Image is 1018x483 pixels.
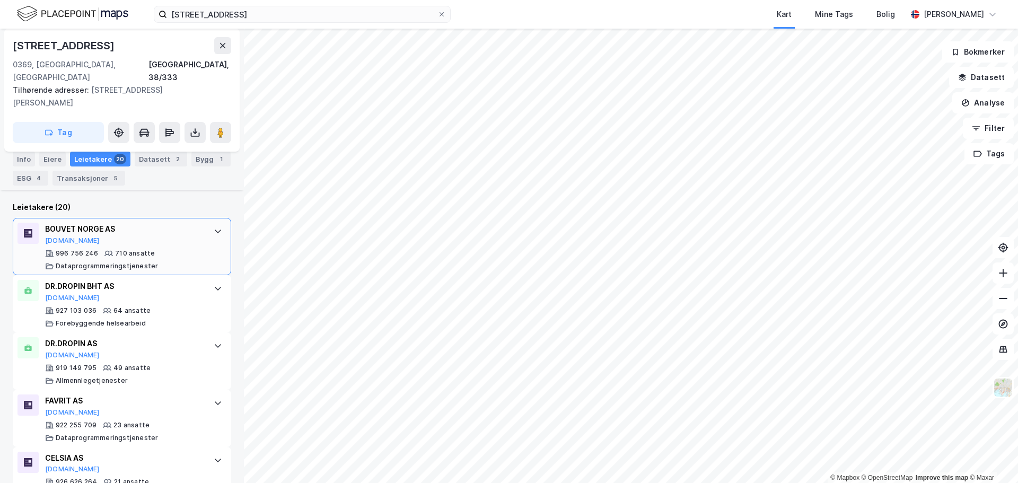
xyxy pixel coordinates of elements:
div: FAVRIT AS [45,394,203,407]
div: Allmennlegetjenester [56,376,128,385]
div: Bolig [876,8,895,21]
img: logo.f888ab2527a4732fd821a326f86c7f29.svg [17,5,128,23]
div: Leietakere (20) [13,201,231,214]
div: 996 756 246 [56,249,98,258]
div: Transaksjoner [52,171,125,186]
div: [PERSON_NAME] [924,8,984,21]
div: Eiere [39,152,66,166]
div: [GEOGRAPHIC_DATA], 38/333 [148,58,231,84]
div: Bygg [191,152,231,166]
button: [DOMAIN_NAME] [45,465,100,473]
div: 927 103 036 [56,306,96,315]
div: Forebyggende helsearbeid [56,319,146,328]
div: [STREET_ADDRESS][PERSON_NAME] [13,84,223,109]
div: ESG [13,171,48,186]
button: Tag [13,122,104,143]
img: Z [993,377,1013,398]
div: Datasett [135,152,187,166]
div: 1 [216,154,226,164]
div: 919 149 795 [56,364,96,372]
div: 49 ansatte [113,364,151,372]
div: 5 [110,173,121,183]
div: Dataprogrammeringstjenester [56,262,158,270]
span: Tilhørende adresser: [13,85,91,94]
div: 64 ansatte [113,306,151,315]
div: BOUVET NORGE AS [45,223,203,235]
div: [STREET_ADDRESS] [13,37,117,54]
div: 0369, [GEOGRAPHIC_DATA], [GEOGRAPHIC_DATA] [13,58,148,84]
div: 922 255 709 [56,421,96,429]
button: Analyse [952,92,1014,113]
button: Datasett [949,67,1014,88]
a: Improve this map [916,474,968,481]
div: DR.DROPIN BHT AS [45,280,203,293]
button: [DOMAIN_NAME] [45,351,100,359]
iframe: Chat Widget [965,432,1018,483]
div: Info [13,152,35,166]
input: Søk på adresse, matrikkel, gårdeiere, leietakere eller personer [167,6,437,22]
div: 2 [172,154,183,164]
div: Mine Tags [815,8,853,21]
div: DR.DROPIN AS [45,337,203,350]
button: Filter [963,118,1014,139]
div: 20 [114,154,126,164]
button: Bokmerker [942,41,1014,63]
a: OpenStreetMap [862,474,913,481]
button: [DOMAIN_NAME] [45,294,100,302]
div: CELSIA AS [45,452,203,464]
button: [DOMAIN_NAME] [45,236,100,245]
div: Kontrollprogram for chat [965,432,1018,483]
div: Kart [777,8,792,21]
button: Tags [964,143,1014,164]
button: [DOMAIN_NAME] [45,408,100,417]
div: 710 ansatte [115,249,155,258]
div: Dataprogrammeringstjenester [56,434,158,442]
div: 4 [33,173,44,183]
div: Leietakere [70,152,130,166]
a: Mapbox [830,474,859,481]
div: 23 ansatte [113,421,150,429]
